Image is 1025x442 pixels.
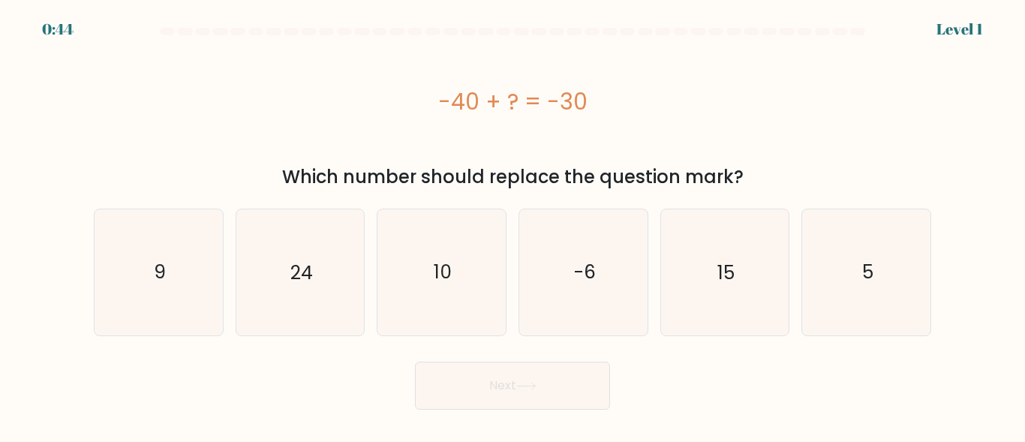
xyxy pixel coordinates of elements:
div: Which number should replace the question mark? [103,164,922,191]
button: Next [415,362,610,410]
text: 10 [434,259,452,285]
text: 5 [862,259,873,285]
div: -40 + ? = -30 [94,85,931,119]
text: 24 [290,259,313,285]
text: 9 [154,259,166,285]
div: 0:44 [42,18,74,41]
div: Level 1 [936,18,983,41]
text: 15 [717,259,735,285]
text: -6 [573,259,595,285]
